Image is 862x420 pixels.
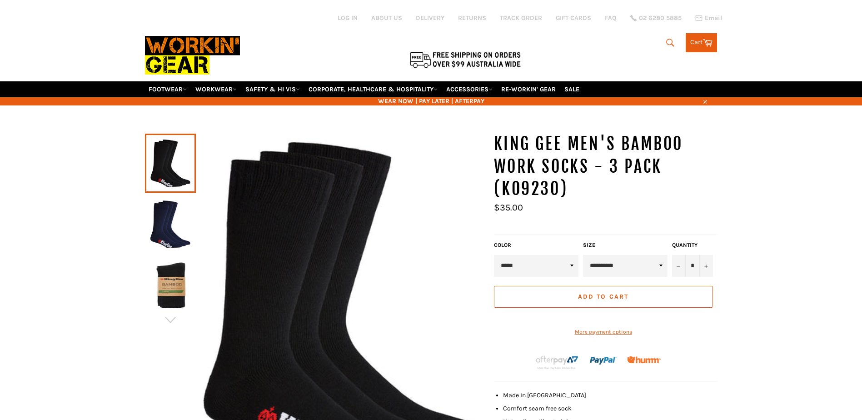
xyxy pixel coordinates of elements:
span: $35.00 [494,202,523,213]
a: FOOTWEAR [145,81,190,97]
h1: KING GEE Men's Bamboo Work Socks - 3 Pack (K09230) [494,133,718,200]
button: Reduce item quantity by one [672,255,686,277]
a: WORKWEAR [192,81,240,97]
a: 02 6280 5885 [630,15,682,21]
a: RETURNS [458,14,486,22]
a: ACCESSORIES [443,81,496,97]
span: Add to Cart [578,293,628,300]
span: WEAR NOW | PAY LATER | AFTERPAY [145,97,718,105]
button: Add to Cart [494,286,713,308]
button: Increase item quantity by one [699,255,713,277]
a: Cart [686,33,717,52]
label: Quantity [672,241,713,249]
img: Flat $9.95 shipping Australia wide [409,50,522,69]
img: paypal.png [590,347,617,374]
a: ABOUT US [371,14,402,22]
a: DELIVERY [416,14,444,22]
a: RE-WORKIN' GEAR [498,81,559,97]
img: Humm_core_logo_RGB-01_300x60px_small_195d8312-4386-4de7-b182-0ef9b6303a37.png [627,356,661,363]
span: 02 6280 5885 [639,15,682,21]
a: Log in [338,14,358,22]
a: SALE [561,81,583,97]
a: CORPORATE, HEALTHCARE & HOSPITALITY [305,81,441,97]
li: Comfort seam free sock [503,404,718,413]
label: Size [583,241,668,249]
img: Afterpay-Logo-on-dark-bg_large.png [535,355,579,370]
label: Color [494,241,578,249]
img: 3 Pack Bamboo Work Socks - Workin Gear [149,199,191,249]
img: 3 Pack Bamboo Work Socks - Workin Gear [149,260,191,310]
a: FAQ [605,14,617,22]
li: Made in [GEOGRAPHIC_DATA] [503,391,718,400]
img: Workin Gear leaders in Workwear, Safety Boots, PPE, Uniforms. Australia's No.1 in Workwear [145,30,240,81]
a: Email [695,15,722,22]
a: SAFETY & HI VIS [242,81,304,97]
span: Email [705,15,722,21]
a: TRACK ORDER [500,14,542,22]
a: GIFT CARDS [556,14,591,22]
a: More payment options [494,328,713,336]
